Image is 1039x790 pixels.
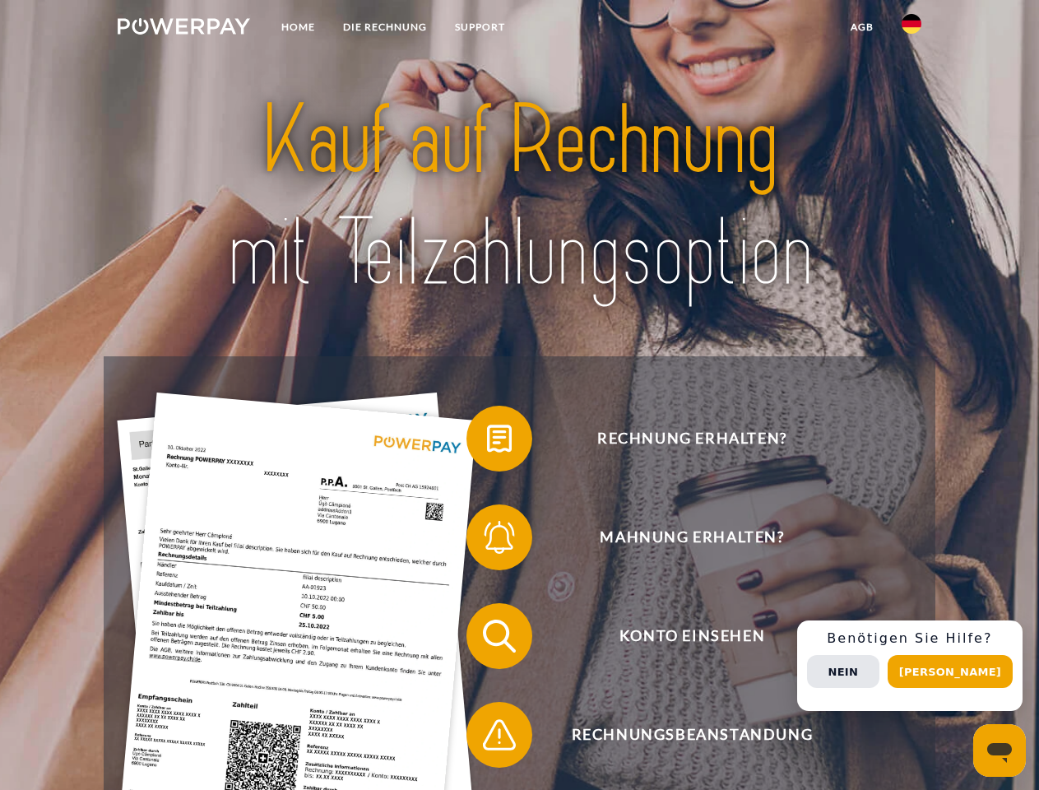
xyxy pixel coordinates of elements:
a: DIE RECHNUNG [329,12,441,42]
img: qb_bell.svg [479,517,520,558]
span: Mahnung erhalten? [490,504,893,570]
button: Rechnung erhalten? [466,406,894,472]
a: SUPPORT [441,12,519,42]
img: logo-powerpay-white.svg [118,18,250,35]
button: Nein [807,655,879,688]
iframe: Schaltfläche zum Öffnen des Messaging-Fensters [973,724,1026,777]
span: Rechnung erhalten? [490,406,893,472]
div: Schnellhilfe [797,620,1023,711]
button: Mahnung erhalten? [466,504,894,570]
img: de [902,14,921,34]
button: Rechnungsbeanstandung [466,702,894,768]
button: Konto einsehen [466,603,894,669]
a: agb [837,12,888,42]
a: Home [267,12,329,42]
span: Rechnungsbeanstandung [490,702,893,768]
button: [PERSON_NAME] [888,655,1013,688]
img: qb_warning.svg [479,714,520,755]
img: qb_search.svg [479,616,520,657]
span: Konto einsehen [490,603,893,669]
h3: Benötigen Sie Hilfe? [807,630,1013,647]
img: qb_bill.svg [479,418,520,459]
img: title-powerpay_de.svg [157,79,882,315]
